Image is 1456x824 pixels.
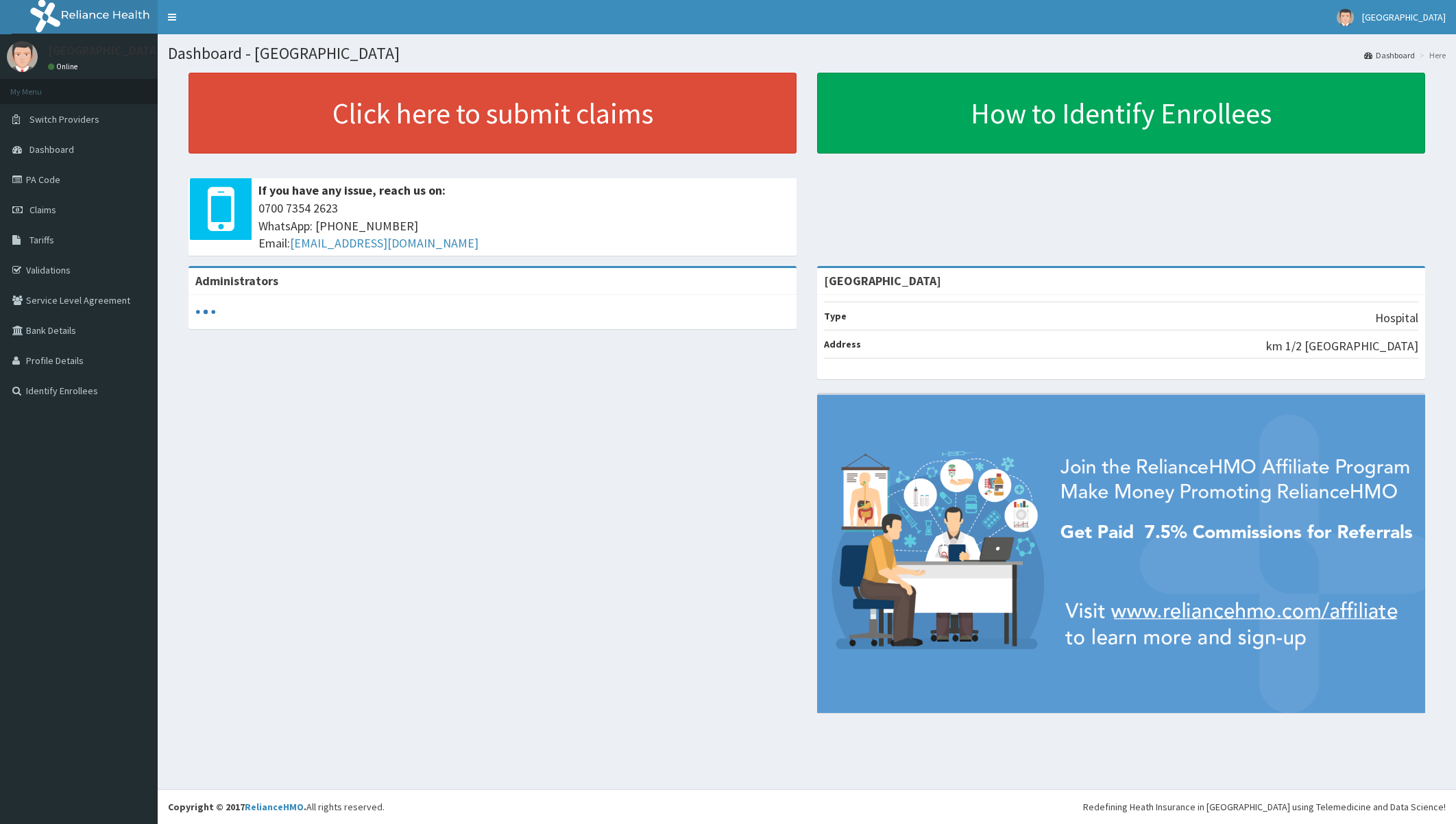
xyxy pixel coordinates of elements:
img: User Image [7,41,38,72]
a: Dashboard [1364,49,1415,61]
img: User Image [1337,9,1354,26]
h1: Dashboard - [GEOGRAPHIC_DATA] [168,45,1446,62]
a: RelianceHMO [245,801,304,813]
img: provider-team-banner.png [817,395,1425,713]
b: If you have any issue, reach us on: [258,182,446,198]
a: How to Identify Enrollees [817,73,1425,154]
span: 0700 7354 2623 WhatsApp: [PHONE_NUMBER] Email: [258,199,790,252]
span: Tariffs [29,234,54,246]
svg: audio-loading [195,302,216,322]
strong: [GEOGRAPHIC_DATA] [824,273,941,289]
b: Administrators [195,273,278,289]
a: Click here to submit claims [189,73,797,154]
div: Redefining Heath Insurance in [GEOGRAPHIC_DATA] using Telemedicine and Data Science! [1083,800,1446,814]
span: Switch Providers [29,113,99,125]
li: Here [1416,49,1446,61]
a: Online [48,62,81,71]
span: Dashboard [29,143,74,156]
p: Hospital [1375,309,1418,327]
p: [GEOGRAPHIC_DATA] [48,45,161,57]
span: [GEOGRAPHIC_DATA] [1362,11,1446,23]
a: [EMAIL_ADDRESS][DOMAIN_NAME] [290,235,478,251]
b: Type [824,310,847,322]
strong: Copyright © 2017 . [168,801,306,813]
span: Claims [29,204,56,216]
footer: All rights reserved. [158,789,1456,824]
p: km 1/2 [GEOGRAPHIC_DATA] [1266,337,1418,355]
b: Address [824,338,861,350]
